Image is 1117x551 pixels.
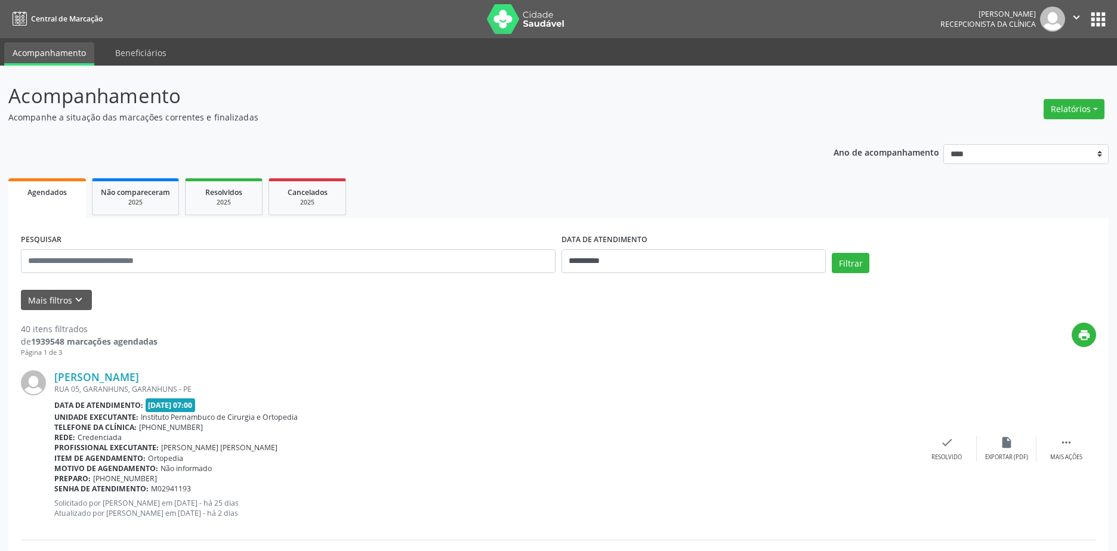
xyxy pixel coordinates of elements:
[148,453,183,463] span: Ortopedia
[101,198,170,207] div: 2025
[139,422,203,432] span: [PHONE_NUMBER]
[54,432,75,442] b: Rede:
[54,463,158,473] b: Motivo de agendamento:
[21,290,92,311] button: Mais filtroskeyboard_arrow_down
[1078,329,1091,342] i: print
[146,398,196,412] span: [DATE] 07:00
[93,473,157,484] span: [PHONE_NUMBER]
[561,231,647,249] label: DATA DE ATENDIMENTO
[1044,99,1104,119] button: Relatórios
[1050,453,1082,462] div: Mais ações
[72,293,85,307] i: keyboard_arrow_down
[21,231,61,249] label: PESQUISAR
[31,14,103,24] span: Central de Marcação
[8,111,779,123] p: Acompanhe a situação das marcações correntes e finalizadas
[1072,323,1096,347] button: print
[1060,436,1073,449] i: 
[985,453,1028,462] div: Exportar (PDF)
[931,453,962,462] div: Resolvido
[151,484,191,494] span: M02941193
[21,335,158,348] div: de
[194,198,254,207] div: 2025
[940,9,1036,19] div: [PERSON_NAME]
[54,412,138,422] b: Unidade executante:
[101,187,170,197] span: Não compareceram
[1070,11,1083,24] i: 
[78,432,122,442] span: Credenciada
[54,498,917,518] p: Solicitado por [PERSON_NAME] em [DATE] - há 25 dias Atualizado por [PERSON_NAME] em [DATE] - há 2...
[1088,9,1109,30] button: apps
[54,442,159,453] b: Profissional executante:
[107,42,175,63] a: Beneficiários
[54,484,149,494] b: Senha de atendimento:
[8,81,779,111] p: Acompanhamento
[832,253,869,273] button: Filtrar
[940,436,954,449] i: check
[21,370,46,395] img: img
[1000,436,1013,449] i: insert_drive_file
[1040,7,1065,32] img: img
[161,463,212,473] span: Não informado
[161,442,277,453] span: [PERSON_NAME] [PERSON_NAME]
[8,9,103,29] a: Central de Marcação
[21,323,158,335] div: 40 itens filtrados
[54,370,139,383] a: [PERSON_NAME]
[21,348,158,358] div: Página 1 de 3
[141,412,298,422] span: Instituto Pernambuco de Cirurgia e Ortopedia
[940,19,1036,29] span: Recepcionista da clínica
[54,473,91,484] b: Preparo:
[54,422,137,432] b: Telefone da clínica:
[205,187,242,197] span: Resolvidos
[31,336,158,347] strong: 1939548 marcações agendadas
[288,187,328,197] span: Cancelados
[54,453,146,463] b: Item de agendamento:
[27,187,67,197] span: Agendados
[1065,7,1088,32] button: 
[4,42,94,66] a: Acompanhamento
[54,384,917,394] div: RUA 05, GARANHUNS, GARANHUNS - PE
[277,198,337,207] div: 2025
[54,400,143,410] b: Data de atendimento:
[834,144,939,159] p: Ano de acompanhamento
